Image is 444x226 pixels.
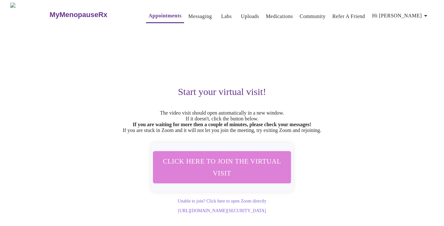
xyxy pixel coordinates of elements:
p: The video visit should open automatically in a new window. If it doesn't, click the button below.... [24,110,420,133]
strong: If you are waiting for more then a couple of minutes, please check your messages! [133,122,311,127]
button: Labs [216,10,237,23]
h3: MyMenopauseRx [50,11,107,19]
button: Uploads [238,10,262,23]
a: [URL][DOMAIN_NAME][SECURITY_DATA] [178,208,266,213]
a: Unable to join? Click here to open Zoom directly [178,199,266,203]
a: Uploads [241,12,259,21]
span: Click here to join the virtual visit [162,155,282,179]
button: Appointments [146,9,184,23]
button: Messaging [186,10,214,23]
a: MyMenopauseRx [49,4,133,26]
a: Medications [266,12,293,21]
button: Medications [263,10,295,23]
button: Hi [PERSON_NAME] [370,9,432,22]
a: Messaging [188,12,212,21]
a: Refer a Friend [332,12,365,21]
button: Community [297,10,328,23]
a: Community [300,12,326,21]
a: Labs [221,12,232,21]
span: Hi [PERSON_NAME] [372,11,430,20]
h3: Start your virtual visit! [24,86,420,97]
button: Click here to join the virtual visit [153,151,291,183]
img: MyMenopauseRx Logo [10,3,49,27]
button: Refer a Friend [330,10,368,23]
a: Appointments [149,11,181,20]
